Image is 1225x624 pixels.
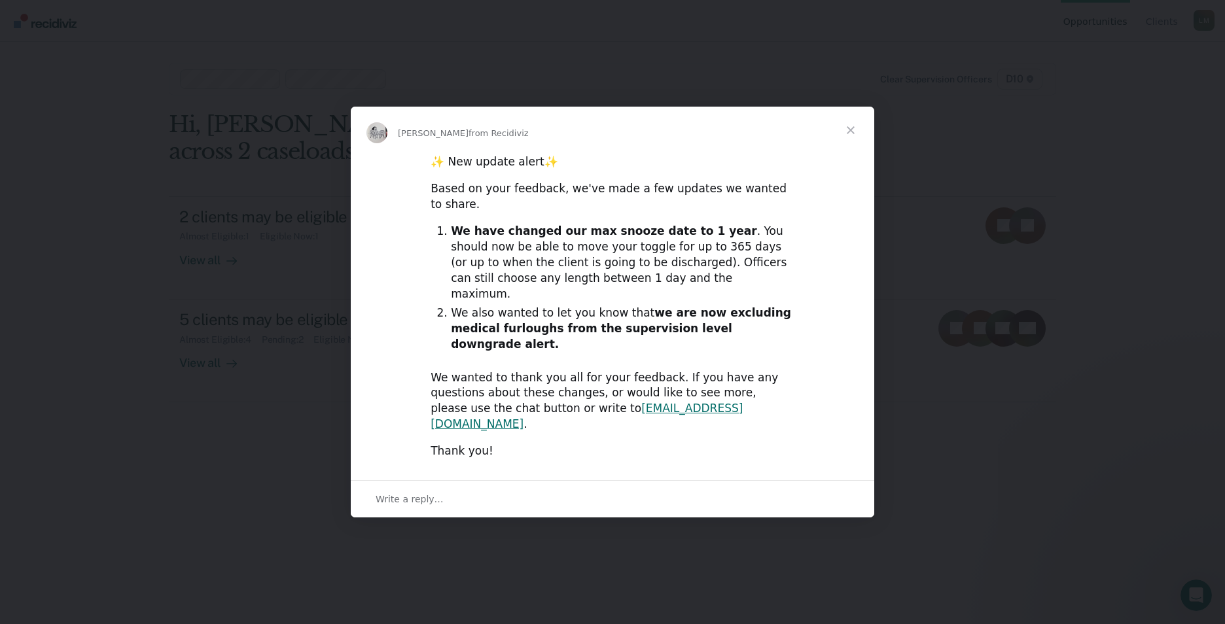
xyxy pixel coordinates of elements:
[451,224,794,302] li: . You should now be able to move your toggle for up to 365 days (or up to when the client is goin...
[351,480,874,517] div: Open conversation and reply
[451,306,791,351] b: we are now excluding medical furloughs from the supervision level downgrade alert.
[431,443,794,459] div: Thank you!
[431,402,743,430] a: [EMAIL_ADDRESS][DOMAIN_NAME]
[451,305,794,353] li: We also wanted to let you know that
[366,122,387,143] img: Profile image for Kim
[431,181,794,213] div: Based on your feedback, we've made a few updates we wanted to share.
[469,128,529,138] span: from Recidiviz
[431,370,794,432] div: We wanted to thank you all for your feedback. If you have any questions about these changes, or w...
[827,107,874,154] span: Close
[451,224,756,237] b: We have changed our max snooze date to 1 year
[398,128,469,138] span: [PERSON_NAME]
[376,491,444,508] span: Write a reply…
[431,154,794,170] div: ✨ New update alert✨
